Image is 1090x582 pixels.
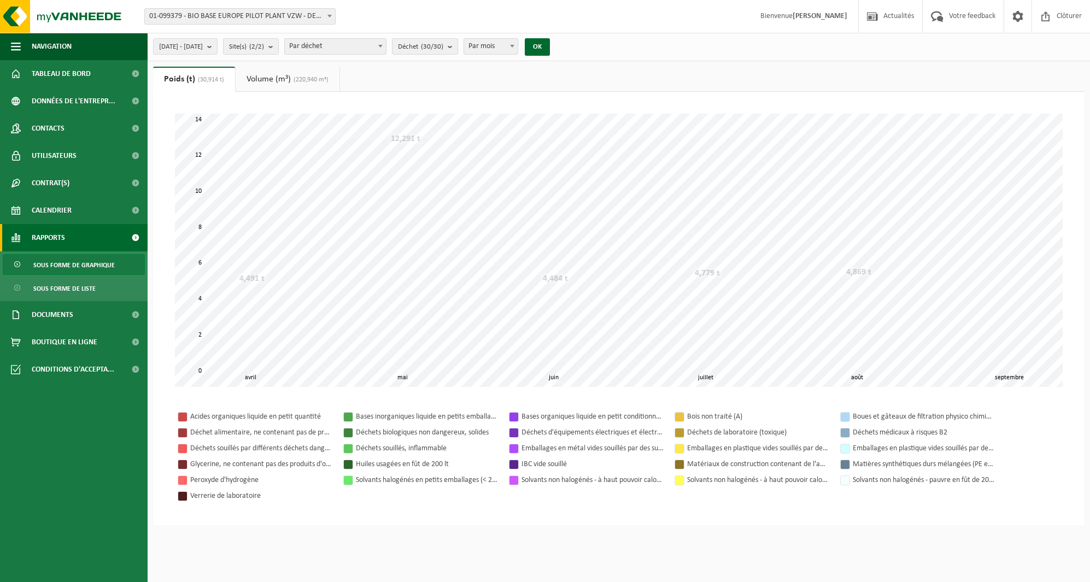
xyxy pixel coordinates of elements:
a: Volume (m³) [236,67,339,92]
div: Emballages en métal vides souillés par des substances dangereuses [521,442,664,455]
span: Par déchet [284,38,386,55]
span: Déchet [398,39,443,55]
button: OK [525,38,550,56]
div: Peroxyde d'hydrogène [190,473,332,487]
div: Glycerine, ne contenant pas des produits d'origine animale [190,457,332,471]
span: Sous forme de liste [33,278,96,299]
span: [DATE] - [DATE] [159,39,203,55]
a: Sous forme de graphique [3,254,145,275]
div: 4,869 t [843,267,874,278]
span: 01-099379 - BIO BASE EUROPE PILOT PLANT VZW - DESTELDONK [144,8,336,25]
div: Bases organiques liquide en petit conditionnement [521,410,664,424]
button: [DATE] - [DATE] [153,38,218,55]
span: Boutique en ligne [32,328,97,356]
span: (220,940 m³) [291,77,329,83]
div: Déchets médicaux à risques B2 [853,426,995,439]
span: Contacts [32,115,65,142]
count: (30/30) [421,43,443,50]
span: Tableau de bord [32,60,91,87]
div: Emballages en plastique vides souillés par des substances dangereuses [687,442,829,455]
button: Déchet(30/30) [392,38,458,55]
span: Données de l'entrepr... [32,87,115,115]
span: Sous forme de graphique [33,255,115,275]
span: Par déchet [285,39,386,54]
div: 4,491 t [237,273,267,284]
div: Déchets souillés par différents déchets dangereux [190,442,332,455]
a: Sous forme de liste [3,278,145,298]
div: Déchets de laboratoire (toxique) [687,426,829,439]
div: Verrerie de laboratoire [190,489,332,503]
div: Matières synthétiques durs mélangées (PE et PP), recyclables (industriel) [853,457,995,471]
a: Poids (t) [153,67,235,92]
span: Documents [32,301,73,328]
span: Rapports [32,224,65,251]
button: Site(s)(2/2) [223,38,279,55]
span: (30,914 t) [195,77,224,83]
div: IBC vide souillé [521,457,664,471]
count: (2/2) [249,43,264,50]
div: Acides organiques liquide en petit quantité [190,410,332,424]
span: Navigation [32,33,72,60]
span: Utilisateurs [32,142,77,169]
span: Contrat(s) [32,169,69,197]
div: 4,779 t [692,268,723,279]
span: Calendrier [32,197,72,224]
span: Conditions d'accepta... [32,356,114,383]
span: 01-099379 - BIO BASE EUROPE PILOT PLANT VZW - DESTELDONK [145,9,335,24]
div: Déchets d'équipements électriques et électroniques - Sans tubes cathodiques [521,426,664,439]
div: Solvants non halogénés - à haut pouvoir calorifique en petits emballages (<200L) [687,473,829,487]
div: Déchet alimentaire, ne contenant pas de produits d'origine animale, emballage mélangé (excepté ve... [190,426,332,439]
div: Bois non traité (A) [687,410,829,424]
div: Bases inorganiques liquide en petits emballages [356,410,498,424]
strong: [PERSON_NAME] [793,12,847,20]
span: Site(s) [229,39,264,55]
div: Déchets biologiques non dangereux, solides [356,426,498,439]
div: Matériaux de construction contenant de l'amiante lié au ciment (non friable) [687,457,829,471]
div: 12,291 t [388,133,423,144]
div: Solvants halogénés en petits emballages (< 200L) [356,473,498,487]
div: Solvants non halogénés - à haut pouvoir calorifique en IBC [521,473,664,487]
div: 4,484 t [540,273,571,284]
div: Déchets souillés, inflammable [356,442,498,455]
div: Emballages en plastique vides souillés par des substances oxydants (comburant) [853,442,995,455]
div: Huiles usagées en fût de 200 lt [356,457,498,471]
div: Solvants non halogénés - pauvre en fût de 200lt [853,473,995,487]
span: Par mois [464,38,518,55]
span: Par mois [464,39,518,54]
div: Boues et gâteaux de filtration physico chimiques [853,410,995,424]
